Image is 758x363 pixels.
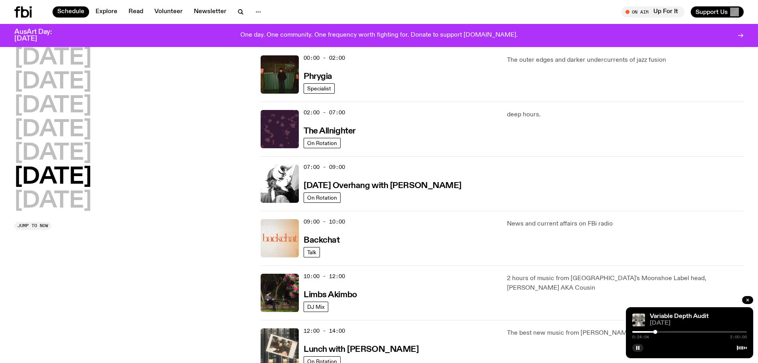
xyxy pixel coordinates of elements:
[304,247,320,257] a: Talk
[307,304,325,310] span: DJ Mix
[304,236,339,245] h3: Backchat
[730,335,747,339] span: 2:00:00
[507,219,744,229] p: News and current affairs on FBi radio
[507,274,744,293] p: 2 hours of music from [GEOGRAPHIC_DATA]'s Moonshoe Label head, [PERSON_NAME] AKA Cousin
[304,71,332,81] a: Phrygia
[14,166,92,188] button: [DATE]
[632,335,649,339] span: 0:24:04
[304,54,345,62] span: 00:00 - 02:00
[304,182,462,190] h3: [DATE] Overhang with [PERSON_NAME]
[304,345,419,354] h3: Lunch with [PERSON_NAME]
[304,73,332,81] h3: Phrygia
[307,194,337,200] span: On Rotation
[18,224,48,228] span: Jump to now
[304,126,356,135] a: The Allnighter
[307,85,331,91] span: Specialist
[507,110,744,120] p: deep hours.
[307,249,316,255] span: Talk
[507,55,744,65] p: The outer edges and darker undercurrents of jazz fusion
[124,6,148,18] a: Read
[304,83,335,94] a: Specialist
[696,8,728,16] span: Support Us
[261,165,299,203] img: An overexposed, black and white profile of Kate, shot from the side. She is covering her forehead...
[307,140,337,146] span: On Rotation
[189,6,231,18] a: Newsletter
[304,344,419,354] a: Lunch with [PERSON_NAME]
[304,138,341,148] a: On Rotation
[691,6,744,18] button: Support Us
[14,47,92,69] button: [DATE]
[622,6,684,18] button: On AirUp For It
[304,289,357,299] a: Limbs Akimbo
[240,32,518,39] p: One day. One community. One frequency worth fighting for. Donate to support [DOMAIN_NAME].
[261,55,299,94] img: A greeny-grainy film photo of Bela, John and Bindi at night. They are standing in a backyard on g...
[304,180,462,190] a: [DATE] Overhang with [PERSON_NAME]
[14,71,92,93] button: [DATE]
[650,313,709,320] a: Variable Depth Audit
[304,127,356,135] h3: The Allnighter
[650,320,747,326] span: [DATE]
[507,328,744,338] p: The best new music from [PERSON_NAME], aus + beyond!
[304,291,357,299] h3: Limbs Akimbo
[14,222,51,230] button: Jump to now
[14,95,92,117] button: [DATE]
[632,314,645,326] img: A black and white Rorschach
[304,109,345,116] span: 02:00 - 07:00
[304,192,341,203] a: On Rotation
[14,190,92,212] button: [DATE]
[14,29,65,42] h3: AusArt Day: [DATE]
[304,163,345,171] span: 07:00 - 09:00
[304,235,339,245] a: Backchat
[14,142,92,165] button: [DATE]
[304,273,345,280] span: 10:00 - 12:00
[53,6,89,18] a: Schedule
[261,274,299,312] img: Jackson sits at an outdoor table, legs crossed and gazing at a black and brown dog also sitting a...
[14,119,92,141] button: [DATE]
[150,6,187,18] a: Volunteer
[304,327,345,335] span: 12:00 - 14:00
[91,6,122,18] a: Explore
[304,302,328,312] a: DJ Mix
[304,218,345,226] span: 09:00 - 10:00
